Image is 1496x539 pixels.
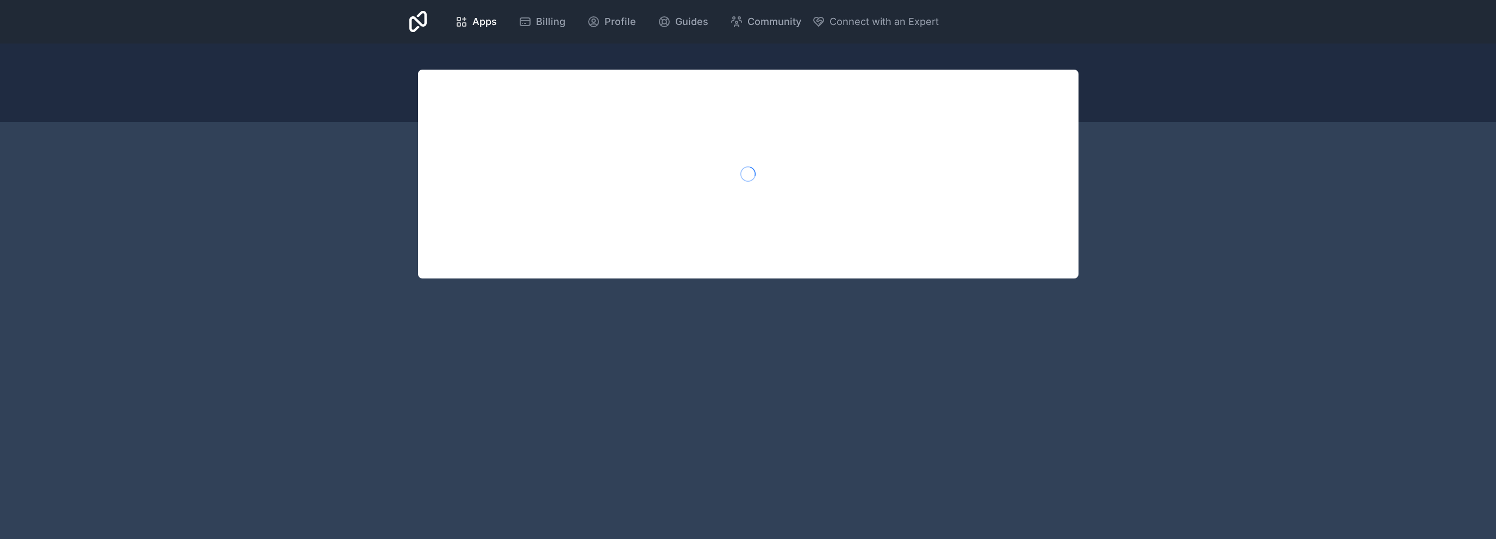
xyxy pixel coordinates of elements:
span: Apps [472,14,497,29]
a: Profile [578,10,645,34]
span: Guides [675,14,708,29]
a: Guides [649,10,717,34]
a: Billing [510,10,574,34]
button: Connect with an Expert [812,14,939,29]
span: Billing [536,14,565,29]
span: Profile [604,14,636,29]
span: Community [747,14,801,29]
a: Apps [446,10,506,34]
a: Community [721,10,810,34]
span: Connect with an Expert [830,14,939,29]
